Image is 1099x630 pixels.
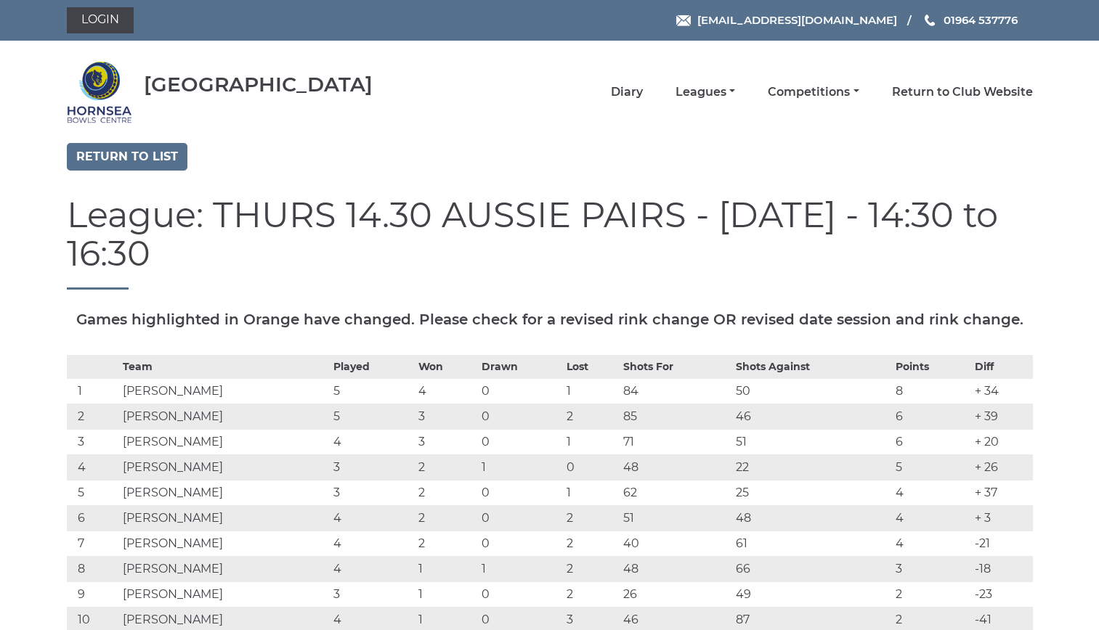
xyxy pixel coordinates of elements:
[415,378,477,404] td: 4
[415,531,477,556] td: 2
[971,531,1032,556] td: -21
[415,556,477,581] td: 1
[732,556,891,581] td: 66
[620,480,732,505] td: 62
[67,556,119,581] td: 8
[732,454,891,480] td: 22
[478,581,564,607] td: 0
[478,355,564,378] th: Drawn
[892,556,972,581] td: 3
[620,378,732,404] td: 84
[67,196,1033,290] h1: League: THURS 14.30 AUSSIE PAIRS - [DATE] - 14:30 to 16:30
[119,505,330,531] td: [PERSON_NAME]
[732,378,891,404] td: 50
[67,480,119,505] td: 5
[620,556,732,581] td: 48
[620,404,732,429] td: 85
[67,378,119,404] td: 1
[620,355,732,378] th: Shots For
[415,581,477,607] td: 1
[563,581,620,607] td: 2
[620,505,732,531] td: 51
[732,505,891,531] td: 48
[892,404,972,429] td: 6
[478,378,564,404] td: 0
[67,581,119,607] td: 9
[563,378,620,404] td: 1
[892,505,972,531] td: 4
[330,556,415,581] td: 4
[67,454,119,480] td: 4
[732,531,891,556] td: 61
[119,531,330,556] td: [PERSON_NAME]
[67,60,132,125] img: Hornsea Bowls Centre
[611,84,643,100] a: Diary
[563,355,620,378] th: Lost
[676,12,897,28] a: Email [EMAIL_ADDRESS][DOMAIN_NAME]
[478,429,564,454] td: 0
[971,480,1032,505] td: + 37
[971,378,1032,404] td: + 34
[478,531,564,556] td: 0
[620,581,732,607] td: 26
[892,84,1033,100] a: Return to Club Website
[922,12,1018,28] a: Phone us 01964 537776
[676,15,691,26] img: Email
[119,454,330,480] td: [PERSON_NAME]
[563,505,620,531] td: 2
[67,311,1033,327] h5: Games highlighted in Orange have changed. Please check for a revised rink change OR revised date ...
[330,454,415,480] td: 3
[478,505,564,531] td: 0
[971,556,1032,581] td: -18
[971,355,1032,378] th: Diff
[67,531,119,556] td: 7
[892,480,972,505] td: 4
[620,454,732,480] td: 48
[415,429,477,454] td: 3
[732,404,891,429] td: 46
[732,355,891,378] th: Shots Against
[971,429,1032,454] td: + 20
[732,429,891,454] td: 51
[119,404,330,429] td: [PERSON_NAME]
[620,429,732,454] td: 71
[119,429,330,454] td: [PERSON_NAME]
[119,581,330,607] td: [PERSON_NAME]
[330,581,415,607] td: 3
[67,429,119,454] td: 3
[415,404,477,429] td: 3
[67,505,119,531] td: 6
[563,556,620,581] td: 2
[892,355,972,378] th: Points
[119,556,330,581] td: [PERSON_NAME]
[415,505,477,531] td: 2
[330,404,415,429] td: 5
[971,404,1032,429] td: + 39
[563,429,620,454] td: 1
[67,7,134,33] a: Login
[330,355,415,378] th: Played
[330,429,415,454] td: 4
[67,143,187,171] a: Return to list
[563,404,620,429] td: 2
[330,378,415,404] td: 5
[415,454,477,480] td: 2
[330,531,415,556] td: 4
[892,454,972,480] td: 5
[620,531,732,556] td: 40
[478,480,564,505] td: 0
[563,454,620,480] td: 0
[732,581,891,607] td: 49
[768,84,859,100] a: Competitions
[676,84,735,100] a: Leagues
[944,13,1018,27] span: 01964 537776
[892,429,972,454] td: 6
[925,15,935,26] img: Phone us
[119,480,330,505] td: [PERSON_NAME]
[478,556,564,581] td: 1
[563,480,620,505] td: 1
[892,378,972,404] td: 8
[971,581,1032,607] td: -23
[478,404,564,429] td: 0
[119,355,330,378] th: Team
